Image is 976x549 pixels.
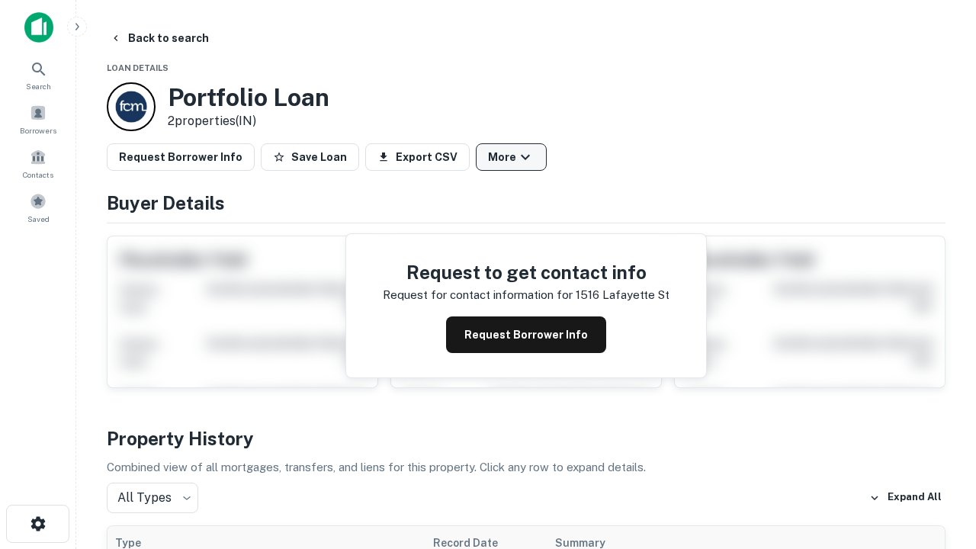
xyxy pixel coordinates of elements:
p: 2 properties (IN) [168,112,329,130]
p: Combined view of all mortgages, transfers, and liens for this property. Click any row to expand d... [107,458,945,477]
span: Contacts [23,169,53,181]
h4: Property History [107,425,945,452]
button: Export CSV [365,143,470,171]
a: Saved [5,187,72,228]
span: Loan Details [107,63,169,72]
span: Borrowers [20,124,56,136]
p: Request for contact information for [383,286,573,304]
button: Request Borrower Info [107,143,255,171]
p: 1516 lafayette st [576,286,669,304]
span: Search [26,80,51,92]
button: More [476,143,547,171]
div: All Types [107,483,198,513]
button: Save Loan [261,143,359,171]
button: Back to search [104,24,215,52]
a: Contacts [5,143,72,184]
img: capitalize-icon.png [24,12,53,43]
button: Expand All [865,486,945,509]
button: Request Borrower Info [446,316,606,353]
a: Search [5,54,72,95]
a: Borrowers [5,98,72,140]
h4: Request to get contact info [383,258,669,286]
h4: Buyer Details [107,189,945,217]
span: Saved [27,213,50,225]
h3: Portfolio Loan [168,83,329,112]
iframe: Chat Widget [900,427,976,500]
